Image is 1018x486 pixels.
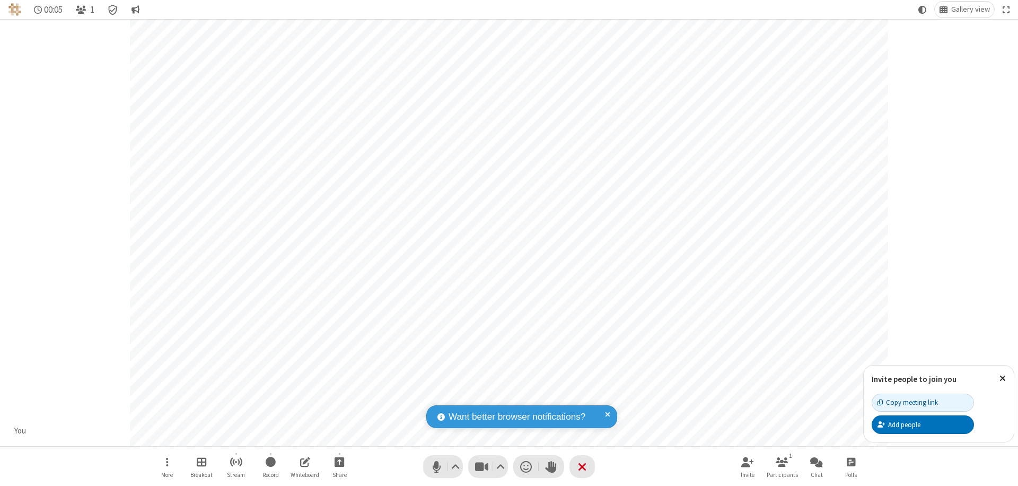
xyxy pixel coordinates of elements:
button: Start streaming [220,452,252,482]
span: Breakout [190,472,213,478]
span: 00:05 [44,5,63,15]
span: Participants [767,472,798,478]
button: Audio settings [449,455,463,478]
button: Open shared whiteboard [289,452,321,482]
span: More [161,472,173,478]
button: Mute (⌘+Shift+A) [423,455,463,478]
div: Copy meeting link [877,397,938,407]
button: Close popover [991,366,1014,392]
button: Send a reaction [513,455,539,478]
span: Polls [845,472,857,478]
span: Whiteboard [291,472,319,478]
button: Manage Breakout Rooms [186,452,217,482]
button: Change layout [935,2,994,18]
button: Invite participants (⌘+Shift+I) [732,452,763,482]
span: Stream [227,472,245,478]
div: Timer [30,2,67,18]
button: Copy meeting link [872,394,974,412]
button: End or leave meeting [569,455,595,478]
div: 1 [786,451,795,461]
button: Open poll [835,452,867,482]
span: Chat [811,472,823,478]
span: Share [332,472,347,478]
button: Open chat [801,452,832,482]
button: Open menu [151,452,183,482]
button: Raise hand [539,455,564,478]
button: Start recording [254,452,286,482]
button: Open participant list [71,2,99,18]
span: Record [262,472,279,478]
span: Invite [741,472,754,478]
span: Want better browser notifications? [449,410,585,424]
div: Meeting details Encryption enabled [103,2,123,18]
button: Start sharing [323,452,355,482]
button: Stop video (⌘+Shift+V) [468,455,508,478]
button: Fullscreen [998,2,1014,18]
button: Conversation [127,2,144,18]
span: Gallery view [951,5,990,14]
button: Using system theme [914,2,931,18]
button: Open participant list [766,452,798,482]
button: Video setting [494,455,508,478]
img: QA Selenium DO NOT DELETE OR CHANGE [8,3,21,16]
span: 1 [90,5,94,15]
label: Invite people to join you [872,374,956,384]
button: Add people [872,415,974,433]
div: You [11,425,30,437]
